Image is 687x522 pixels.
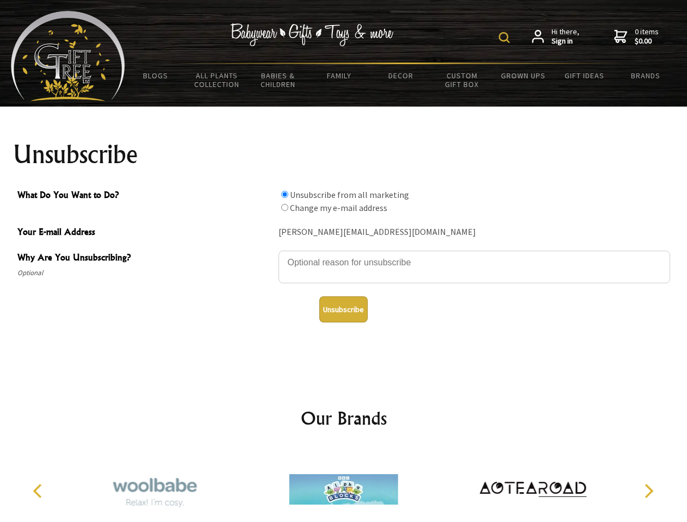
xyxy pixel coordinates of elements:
button: Unsubscribe [319,296,368,322]
img: product search [499,32,510,43]
img: Babyware - Gifts - Toys and more... [11,11,125,101]
button: Previous [27,479,51,503]
label: Unsubscribe from all marketing [290,189,409,200]
button: Next [636,479,660,503]
input: What Do You Want to Do? [281,191,288,198]
a: Babies & Children [247,64,309,96]
a: All Plants Collection [187,64,248,96]
span: Your E-mail Address [17,225,273,241]
span: What Do You Want to Do? [17,188,273,204]
a: Decor [370,64,431,87]
textarea: Why Are You Unsubscribing? [278,251,670,283]
img: Babywear - Gifts - Toys & more [231,23,394,46]
input: What Do You Want to Do? [281,204,288,211]
strong: $0.00 [635,36,659,46]
a: BLOGS [125,64,187,87]
label: Change my e-mail address [290,202,387,213]
a: Custom Gift Box [431,64,493,96]
a: Brands [615,64,677,87]
a: Family [309,64,370,87]
span: Why Are You Unsubscribing? [17,251,273,266]
div: [PERSON_NAME][EMAIL_ADDRESS][DOMAIN_NAME] [278,224,670,241]
span: Hi there, [552,27,579,46]
span: 0 items [635,27,659,46]
strong: Sign in [552,36,579,46]
a: Grown Ups [492,64,554,87]
a: Gift Ideas [554,64,615,87]
span: Optional [17,266,273,279]
h1: Unsubscribe [13,141,674,167]
a: Hi there,Sign in [532,27,579,46]
h2: Our Brands [22,405,666,431]
a: 0 items$0.00 [614,27,659,46]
